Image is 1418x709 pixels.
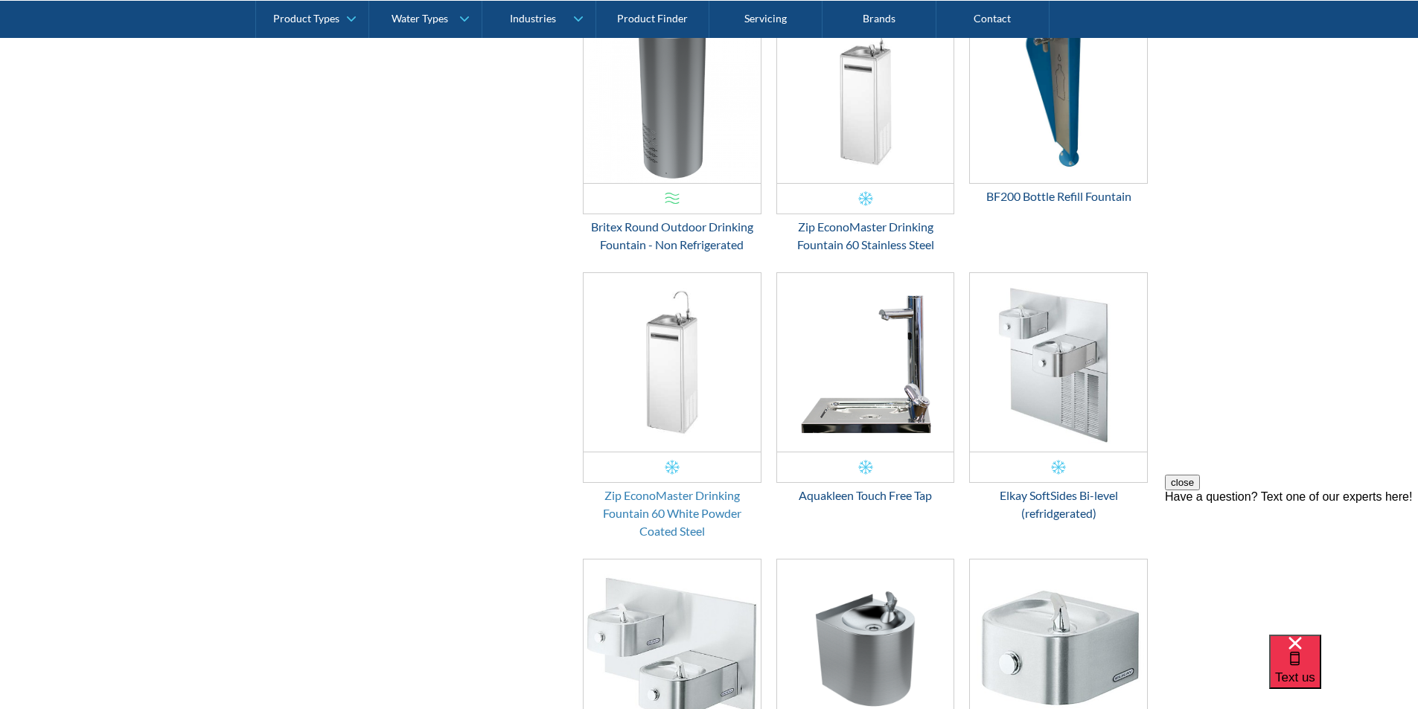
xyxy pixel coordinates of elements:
[1165,475,1418,653] iframe: podium webchat widget prompt
[583,4,761,254] a: Britex Round Outdoor Drinking Fountain - Non Refrigerated Britex Round Outdoor Drinking Fountain ...
[583,218,761,254] div: Britex Round Outdoor Drinking Fountain - Non Refrigerated
[777,273,954,452] img: Aquakleen Touch Free Tap
[510,12,556,25] div: Industries
[776,218,955,254] div: Zip EconoMaster Drinking Fountain 60 Stainless Steel
[583,272,761,540] a: Zip EconoMaster Drinking Fountain 60 White Powder Coated SteelZip EconoMaster Drinking Fountain 6...
[584,4,761,183] img: Britex Round Outdoor Drinking Fountain - Non Refrigerated
[584,273,761,452] img: Zip EconoMaster Drinking Fountain 60 White Powder Coated Steel
[970,4,1147,183] img: BF200 Bottle Refill Fountain
[776,487,955,504] div: Aquakleen Touch Free Tap
[776,272,955,504] a: Aquakleen Touch Free TapAquakleen Touch Free Tap
[970,273,1147,452] img: Elkay SoftSides Bi-level (refridgerated)
[969,272,1148,522] a: Elkay SoftSides Bi-level (refridgerated)Elkay SoftSides Bi-level (refridgerated)
[777,4,954,183] img: Zip EconoMaster Drinking Fountain 60 Stainless Steel
[273,12,339,25] div: Product Types
[583,487,761,540] div: Zip EconoMaster Drinking Fountain 60 White Powder Coated Steel
[969,487,1148,522] div: Elkay SoftSides Bi-level (refridgerated)
[392,12,448,25] div: Water Types
[969,4,1148,205] a: BF200 Bottle Refill FountainBF200 Bottle Refill Fountain
[1269,635,1418,709] iframe: podium webchat widget bubble
[969,187,1148,205] div: BF200 Bottle Refill Fountain
[776,4,955,254] a: Zip EconoMaster Drinking Fountain 60 Stainless SteelZip EconoMaster Drinking Fountain 60 Stainles...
